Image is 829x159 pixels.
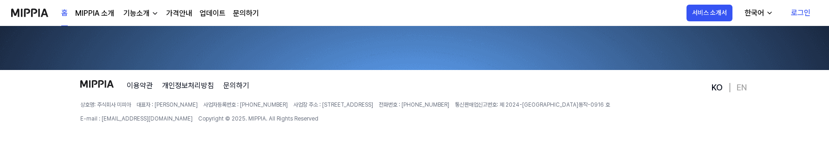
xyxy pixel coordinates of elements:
button: 서비스 소개서 [687,5,732,21]
span: E-mail : [EMAIL_ADDRESS][DOMAIN_NAME] [80,114,193,123]
span: 통신판매업신고번호: 제 2024-[GEOGRAPHIC_DATA]동작-0916 호 [455,101,610,109]
a: MIPPIA 소개 [75,8,114,19]
img: logo [80,80,114,88]
a: 문의하기 [233,8,259,19]
span: 대표자 : [PERSON_NAME] [136,101,198,109]
a: 개인정보처리방침 [162,80,214,91]
a: 가격안내 [166,8,192,19]
img: down [151,10,159,17]
a: 이용약관 [127,80,153,91]
div: 기능소개 [122,8,151,19]
span: 사업자등록번호 : [PHONE_NUMBER] [203,101,288,109]
span: 사업장 주소 : [STREET_ADDRESS] [293,101,373,109]
button: 한국어 [737,4,779,22]
span: 상호명: 주식회사 미피아 [80,101,131,109]
div: 한국어 [743,7,766,19]
span: Copyright © 2025. MIPPIA. All Rights Reserved [198,114,318,123]
button: 기능소개 [122,8,159,19]
a: 문의하기 [223,80,249,91]
a: 업데이트 [200,8,226,19]
a: 홈 [61,0,68,26]
a: KO [712,82,723,93]
span: 전화번호 : [PHONE_NUMBER] [379,101,449,109]
a: EN [737,82,747,93]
